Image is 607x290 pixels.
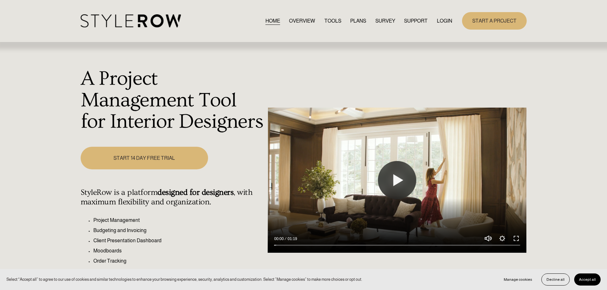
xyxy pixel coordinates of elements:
a: START 14 DAY FREE TRIAL [81,147,208,169]
button: Manage cookies [499,273,537,286]
button: Play [378,161,416,199]
div: Duration [285,236,299,242]
h4: StyleRow is a platform , with maximum flexibility and organization. [81,188,264,207]
h1: A Project Management Tool for Interior Designers [81,68,264,133]
div: Current time [274,236,285,242]
button: Accept all [574,273,601,286]
button: Decline all [541,273,570,286]
a: folder dropdown [404,17,428,25]
a: PLANS [350,17,366,25]
p: Project Management [93,216,264,224]
input: Seek [274,243,520,248]
span: Decline all [546,277,565,282]
a: START A PROJECT [462,12,527,30]
span: Accept all [579,277,596,282]
p: Budgeting and Invoicing [93,227,264,234]
p: Client Presentation Dashboard [93,237,264,244]
span: Manage cookies [504,277,532,282]
p: Moodboards [93,247,264,255]
span: SUPPORT [404,17,428,25]
strong: designed for designers [157,188,234,197]
a: OVERVIEW [289,17,315,25]
a: LOGIN [437,17,452,25]
a: HOME [265,17,280,25]
p: Select “Accept all” to agree to our use of cookies and similar technologies to enhance your brows... [6,276,362,282]
img: StyleRow [81,14,181,27]
p: Order Tracking [93,257,264,265]
a: TOOLS [324,17,341,25]
a: SURVEY [375,17,395,25]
